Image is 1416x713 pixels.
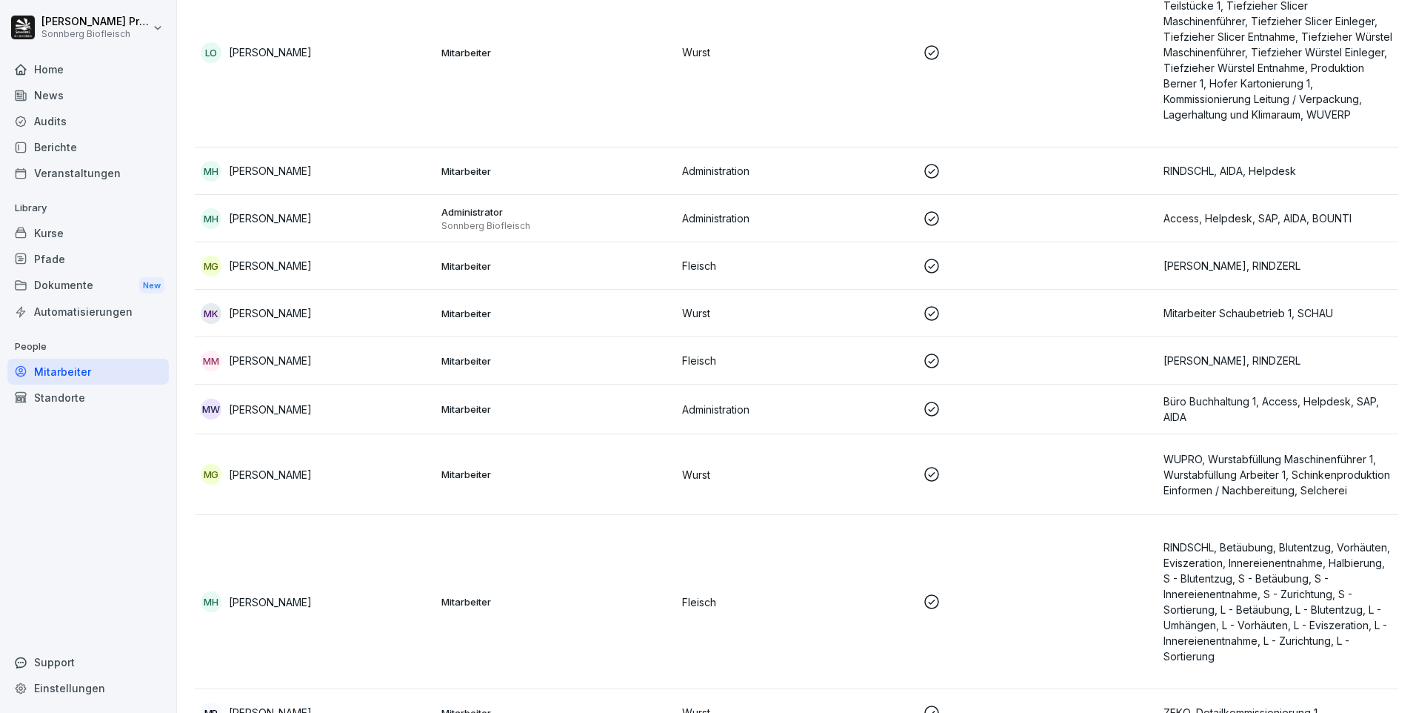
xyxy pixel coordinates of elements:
div: MG [201,256,221,276]
a: Home [7,56,169,82]
p: [PERSON_NAME] [229,163,312,179]
p: [PERSON_NAME] [229,44,312,60]
div: MH [201,161,221,182]
p: [PERSON_NAME] [229,467,312,482]
a: Mitarbeiter [7,359,169,385]
p: Mitarbeiter [441,165,670,178]
p: Administration [682,210,911,226]
p: [PERSON_NAME] [229,594,312,610]
p: Access, Helpdesk, SAP, AIDA, BOUNTI [1163,210,1392,226]
p: [PERSON_NAME] [229,305,312,321]
p: [PERSON_NAME] Preßlauer [41,16,150,28]
div: MK [201,303,221,324]
div: LO [201,42,221,63]
a: Einstellungen [7,675,169,701]
p: Mitarbeiter [441,259,670,273]
a: Automatisierungen [7,299,169,325]
p: Sonnberg Biofleisch [41,29,150,39]
p: Fleisch [682,353,911,368]
p: Wurst [682,467,911,482]
a: Pfade [7,246,169,272]
p: Büro Buchhaltung 1, Access, Helpdesk, SAP, AIDA [1163,394,1392,425]
p: Mitarbeiter [441,307,670,320]
p: Administrator [441,205,670,219]
a: DokumenteNew [7,272,169,299]
p: [PERSON_NAME] [229,402,312,417]
a: Standorte [7,385,169,411]
p: Wurst [682,44,911,60]
a: Veranstaltungen [7,160,169,186]
p: [PERSON_NAME] [229,353,312,368]
p: RINDSCHL, Betäubung, Blutentzug, Vorhäuten, Eviszeration, Innereienentnahme, Halbierung, S - Blut... [1163,540,1392,664]
p: [PERSON_NAME], RINDZERL [1163,353,1392,368]
p: Mitarbeiter Schaubetrieb 1, SCHAU [1163,305,1392,321]
p: Fleisch [682,258,911,273]
div: Support [7,649,169,675]
p: Mitarbeiter [441,46,670,59]
a: Berichte [7,134,169,160]
a: News [7,82,169,108]
p: [PERSON_NAME] [229,258,312,273]
p: Mitarbeiter [441,468,670,481]
p: Sonnberg Biofleisch [441,220,670,232]
p: Library [7,196,169,220]
p: Fleisch [682,594,911,610]
p: Mitarbeiter [441,402,670,416]
div: New [139,277,164,294]
p: WUPRO, Wurstabfüllung Maschinenführer 1, Wurstabfüllung Arbeiter 1, Schinkenproduktion Einformen ... [1163,451,1392,498]
p: [PERSON_NAME], RINDZERL [1163,258,1392,273]
p: People [7,335,169,359]
a: Audits [7,108,169,134]
p: Administration [682,163,911,179]
div: MH [201,208,221,229]
p: Mitarbeiter [441,595,670,608]
div: MW [201,399,221,419]
p: RINDSCHL, AIDA, Helpdesk [1163,163,1392,179]
p: Wurst [682,305,911,321]
a: Kurse [7,220,169,246]
div: MM [201,351,221,371]
p: Mitarbeiter [441,354,670,368]
div: MH [201,591,221,612]
p: [PERSON_NAME] [229,210,312,226]
p: Administration [682,402,911,417]
div: Dokumente [7,272,169,299]
div: MG [201,464,221,485]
